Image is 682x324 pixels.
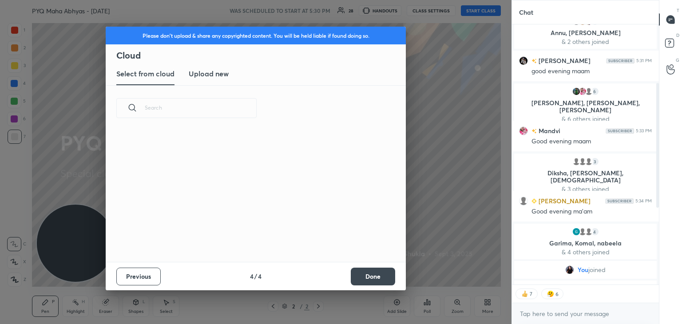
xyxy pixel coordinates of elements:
img: default.png [578,227,587,236]
img: default.png [578,157,587,166]
img: default.png [584,87,593,96]
div: 6 [591,87,599,96]
div: 7 [529,290,533,297]
button: Previous [116,268,161,285]
div: grid [512,24,659,285]
img: no-rating-badge.077c3623.svg [531,59,537,63]
div: 6 [555,290,559,297]
div: 5:31 PM [636,58,652,63]
div: grid [106,128,395,262]
p: & 4 others joined [519,249,651,256]
h4: 4 [258,272,262,281]
p: Diksha, [PERSON_NAME], [DEMOGRAPHIC_DATA] [519,170,651,184]
input: Search [145,89,257,126]
p: T [677,7,679,14]
button: Done [351,268,395,285]
div: 5:34 PM [635,198,652,204]
h4: / [254,272,257,281]
p: D [676,32,679,39]
p: & 3 others joined [519,186,651,193]
p: & 6 others joined [519,115,651,122]
h6: [PERSON_NAME] [537,196,591,205]
img: Yh7BfnbMxzoAAAAASUVORK5CYII= [606,128,634,134]
img: thinking_face.png [546,289,555,298]
p: Chat [512,0,540,24]
p: & 2 others joined [519,38,651,45]
div: Please don't upload & share any copyrighted content. You will be held liable if found doing so. [106,27,406,44]
img: 3 [572,227,581,236]
img: no-rating-badge.077c3623.svg [531,129,537,134]
img: thumbs_up.png [520,289,529,298]
h6: Mandvi [537,126,560,135]
div: good evening maam [531,67,652,76]
img: default.png [584,227,593,236]
img: 3 [572,87,581,96]
p: Annu, [PERSON_NAME] [519,29,651,36]
h4: 4 [250,272,254,281]
img: e8c3c72724374bc9a64683359df2db22.jpg [519,126,528,135]
div: 3 [591,157,599,166]
h2: Cloud [116,50,406,61]
img: 3 [519,56,528,65]
img: Yh7BfnbMxzoAAAAASUVORK5CYII= [605,198,634,204]
h3: Select from cloud [116,68,174,79]
p: Garima, Komal, nabeela [519,240,651,247]
img: default.png [519,197,528,205]
img: e8c3c72724374bc9a64683359df2db22.jpg [578,87,587,96]
div: 4 [591,227,599,236]
span: You [578,266,588,273]
h3: Upload new [189,68,229,79]
div: Good evening maam [531,137,652,146]
div: Good evening ma'am [531,207,652,216]
p: G [676,57,679,63]
img: default.png [572,157,581,166]
img: default.png [584,284,593,293]
img: c36fed8be6f1468bba8a81ad77bbaf31.jpg [565,265,574,274]
img: default.png [584,157,593,166]
h6: [PERSON_NAME] [537,56,591,65]
img: Learner_Badge_beginner_1_8b307cf2a0.svg [531,198,537,204]
p: [PERSON_NAME], [PERSON_NAME], [PERSON_NAME] [519,99,651,114]
img: default.png [578,284,587,293]
span: joined [588,266,606,273]
img: Yh7BfnbMxzoAAAAASUVORK5CYII= [606,58,634,63]
div: 5:33 PM [636,128,652,134]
